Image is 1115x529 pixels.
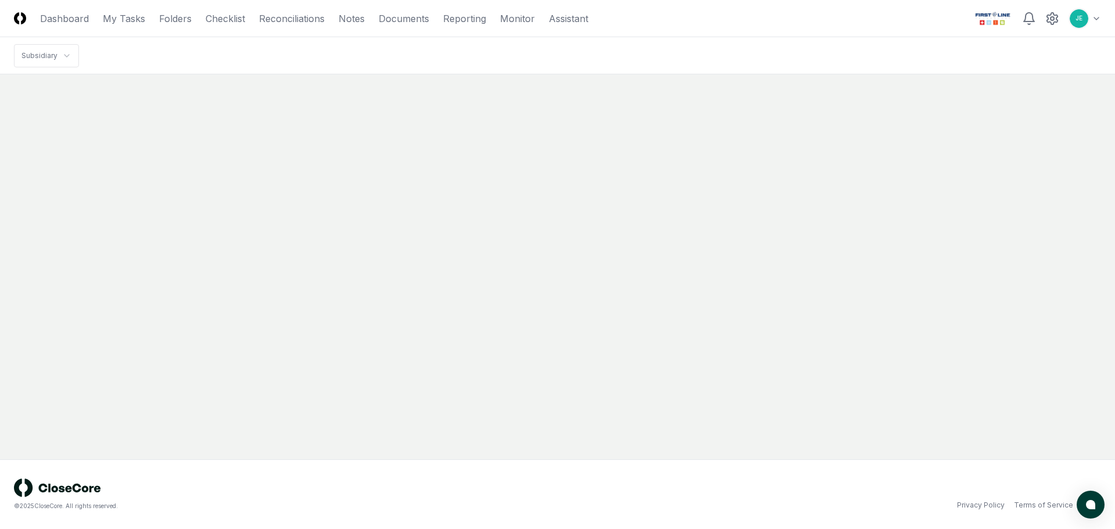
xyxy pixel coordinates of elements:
span: JE [1076,14,1082,23]
div: Subsidiary [21,51,57,61]
img: First Line Technology logo [973,9,1013,28]
a: Reporting [443,12,486,26]
a: Documents [379,12,429,26]
a: My Tasks [103,12,145,26]
nav: breadcrumb [14,44,79,67]
a: Monitor [500,12,535,26]
a: Reconciliations [259,12,325,26]
a: Notes [339,12,365,26]
a: Privacy Policy [957,500,1005,510]
button: atlas-launcher [1077,491,1105,519]
button: JE [1069,8,1089,29]
a: Terms of Service [1014,500,1073,510]
img: Logo [14,12,26,24]
a: Checklist [206,12,245,26]
img: logo [14,478,101,497]
a: Folders [159,12,192,26]
a: Dashboard [40,12,89,26]
div: © 2025 CloseCore. All rights reserved. [14,502,557,510]
a: Assistant [549,12,588,26]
